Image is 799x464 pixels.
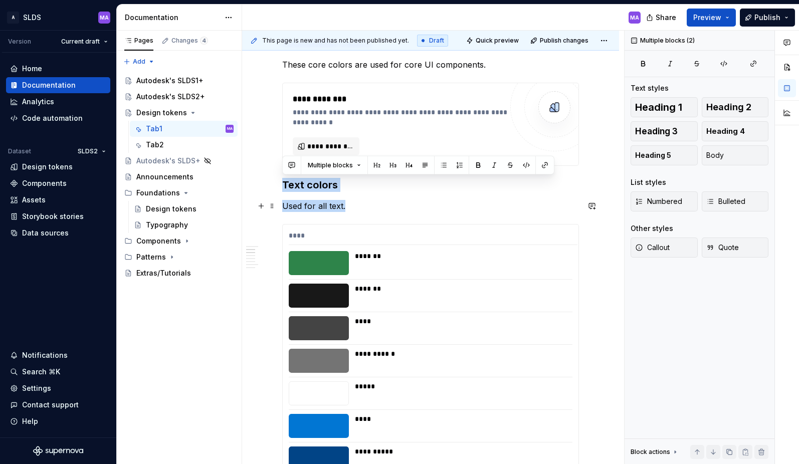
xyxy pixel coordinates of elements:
button: Heading 1 [631,97,698,117]
div: Help [22,416,38,426]
div: Dataset [8,147,31,155]
span: Bulleted [706,196,745,206]
span: This page is new and has not been published yet. [262,37,409,45]
div: Page tree [120,73,238,281]
a: Design tokens [6,159,110,175]
a: Documentation [6,77,110,93]
div: Tab2 [146,140,164,150]
div: Patterns [136,252,166,262]
div: Analytics [22,97,54,107]
h3: Text colors [282,178,579,192]
div: Autodesk's SLDS1+ [136,76,204,86]
div: Patterns [120,249,238,265]
div: MA [100,14,109,22]
div: Documentation [22,80,76,90]
a: Storybook stories [6,208,110,224]
div: Autodesk's SLDS+ [136,156,201,166]
a: Announcements [120,169,238,185]
p: Used for all text. [282,200,579,212]
button: Current draft [57,35,112,49]
button: Bulleted [702,191,769,211]
button: Callout [631,238,698,258]
button: Body [702,145,769,165]
div: Components [22,178,67,188]
span: Publish [754,13,780,23]
span: Heading 3 [635,126,678,136]
div: Settings [22,383,51,393]
a: Tab2 [130,137,238,153]
div: Components [136,236,181,246]
div: Design tokens [22,162,73,172]
a: Assets [6,192,110,208]
div: Notifications [22,350,68,360]
div: Home [22,64,42,74]
button: Publish [740,9,795,27]
div: Components [120,233,238,249]
div: Foundations [120,185,238,201]
div: Contact support [22,400,79,410]
div: Documentation [125,13,220,23]
div: MA [630,14,639,22]
div: Search ⌘K [22,367,60,377]
span: Add [133,58,145,66]
button: Share [641,9,683,27]
a: Autodesk's SLDS1+ [120,73,238,89]
div: Design tokens [146,204,196,214]
p: These core colors are used for core UI components. [282,59,579,71]
svg: Supernova Logo [33,446,83,456]
button: Quote [702,238,769,258]
div: Block actions [631,445,679,459]
div: Version [8,38,31,46]
div: Data sources [22,228,69,238]
div: Pages [124,37,153,45]
a: Code automation [6,110,110,126]
a: Design tokens [120,105,238,121]
span: Heading 4 [706,126,745,136]
span: Numbered [635,196,682,206]
span: Heading 5 [635,150,671,160]
div: A [7,12,19,24]
button: Contact support [6,397,110,413]
span: Heading 2 [706,102,751,112]
div: Other styles [631,223,673,234]
div: Assets [22,195,46,205]
a: Home [6,61,110,77]
div: Announcements [136,172,193,182]
div: Storybook stories [22,211,84,221]
div: Design tokens [136,108,187,118]
button: Help [6,413,110,429]
button: SLDS2 [73,144,110,158]
button: Notifications [6,347,110,363]
a: Autodesk's SLDS+ [120,153,238,169]
a: Data sources [6,225,110,241]
span: Heading 1 [635,102,682,112]
span: Share [656,13,676,23]
button: Preview [687,9,736,27]
button: Heading 5 [631,145,698,165]
span: Quote [706,243,739,253]
div: Tab1 [146,124,162,134]
a: Extras/Tutorials [120,265,238,281]
button: Add [120,55,158,69]
span: 4 [200,37,208,45]
div: SLDS [23,13,41,23]
div: Code automation [22,113,83,123]
button: ASLDSMA [2,7,114,28]
span: Current draft [61,38,100,46]
a: Settings [6,380,110,396]
span: Quick preview [476,37,519,45]
span: Callout [635,243,670,253]
div: MA [227,124,233,134]
div: Foundations [136,188,180,198]
button: Publish changes [527,34,593,48]
span: Publish changes [540,37,588,45]
a: Components [6,175,110,191]
button: Search ⌘K [6,364,110,380]
button: Heading 3 [631,121,698,141]
a: Tab1MA [130,121,238,137]
div: Typography [146,220,188,230]
span: SLDS2 [78,147,98,155]
div: Block actions [631,448,670,456]
div: Extras/Tutorials [136,268,191,278]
